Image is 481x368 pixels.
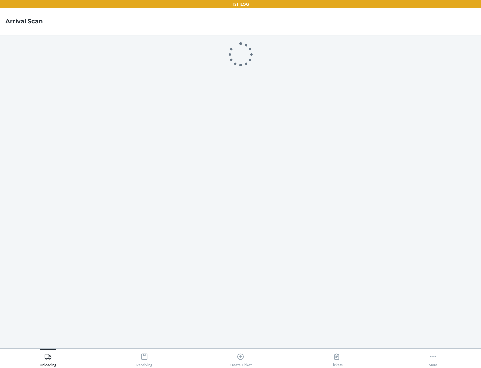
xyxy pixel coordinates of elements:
button: Receiving [96,349,192,367]
button: More [385,349,481,367]
button: Tickets [289,349,385,367]
div: Tickets [331,350,343,367]
button: Create Ticket [192,349,289,367]
h4: Arrival Scan [5,17,43,26]
div: More [429,350,437,367]
p: TST_LOG [232,1,249,7]
div: Create Ticket [230,350,252,367]
div: Receiving [136,350,152,367]
div: Unloading [40,350,56,367]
